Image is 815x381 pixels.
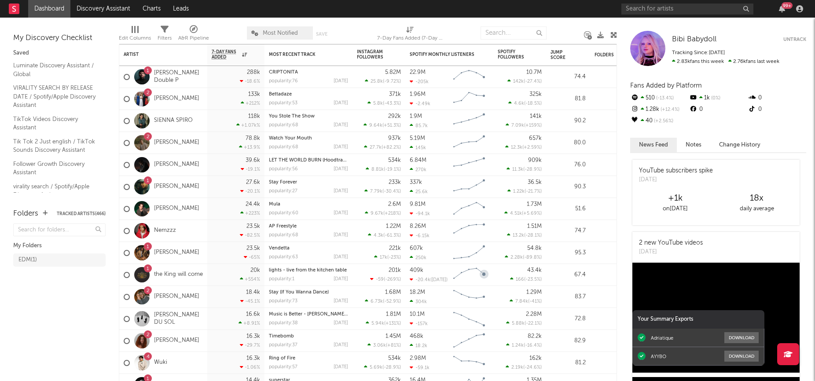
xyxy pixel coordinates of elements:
[240,232,260,238] div: -82.5 %
[724,332,759,343] button: Download
[410,101,430,106] div: -2.49k
[449,286,489,308] svg: Chart title
[374,254,401,260] div: ( )
[526,189,540,194] span: -21.7 %
[368,232,401,238] div: ( )
[366,166,401,172] div: ( )
[449,154,489,176] svg: Chart title
[672,59,724,64] span: 2.83k fans this week
[370,145,382,150] span: 27.7k
[410,277,448,282] div: -20.4k ( [DATE] )
[334,299,348,304] div: [DATE]
[388,136,401,141] div: 937k
[240,298,260,304] div: -45.1 %
[410,211,430,216] div: -94.1k
[13,114,97,132] a: TikTok Videos Discovery Assistant
[269,70,348,75] div: CRIPTONITA
[154,227,176,234] a: Nemzzz
[269,145,298,150] div: popularity: 68
[748,104,806,115] div: 0
[410,136,425,141] div: 5.19M
[689,104,747,115] div: 0
[410,299,427,304] div: 304k
[246,180,260,185] div: 27.6k
[526,70,542,75] div: 10.7M
[263,30,298,36] span: Most Notified
[449,176,489,198] svg: Chart title
[710,138,769,152] button: Change History
[269,290,329,295] a: Stay (If You Wanna Dance)
[528,180,542,185] div: 36.5k
[316,32,327,37] button: Save
[630,104,689,115] div: 1.28k
[639,248,703,256] div: [DATE]
[154,95,199,103] a: [PERSON_NAME]
[410,289,425,295] div: 18.2M
[388,114,401,119] div: 292k
[13,182,97,200] a: virality search / Spotify/Apple Discovery Assistant
[512,167,523,172] span: 11.3k
[241,166,260,172] div: -19.1 %
[635,204,716,214] div: on [DATE]
[388,201,401,207] div: 2.6M
[449,110,489,132] svg: Chart title
[13,83,97,110] a: VIRALITY SEARCH BY RELEASE DATE / Spotify/Apple Discovery Assistant
[383,145,400,150] span: +82.2 %
[334,189,348,194] div: [DATE]
[724,351,759,362] button: Download
[384,123,400,128] span: +51.3 %
[672,50,725,55] span: Tracking Since: [DATE]
[385,289,401,295] div: 1.68M
[13,61,97,79] a: Luminate Discovery Assistant / Global
[154,271,203,278] a: the King will come
[269,277,294,282] div: popularity: 1
[119,22,151,48] div: Edit Columns
[449,242,489,264] svg: Chart title
[524,255,540,260] span: -89.8 %
[334,277,348,282] div: [DATE]
[515,299,528,304] span: 7.84k
[380,255,387,260] span: 17k
[410,245,423,251] div: 607k
[269,211,298,216] div: popularity: 60
[410,255,426,260] div: 250k
[481,26,547,40] input: Search...
[410,189,428,194] div: 25.6k
[523,211,540,216] span: +5.69 %
[677,138,710,152] button: Notes
[386,223,401,229] div: 1.22M
[269,52,335,57] div: Most Recent Track
[236,122,260,128] div: +1.07k %
[514,101,524,106] span: 4.6k
[384,101,400,106] span: -43.3 %
[528,158,542,163] div: 909k
[57,212,106,216] button: Tracked Artists(466)
[551,116,586,126] div: 90.2
[154,139,199,147] a: [PERSON_NAME]
[240,210,260,216] div: +223 %
[621,4,753,15] input: Search for artists
[240,78,260,84] div: -18.6 %
[269,79,298,84] div: popularity: 76
[526,311,542,317] div: 2.28M
[370,189,382,194] span: 7.79k
[551,160,586,170] div: 76.0
[154,117,193,125] a: SIENNA SPIRO
[13,241,106,251] div: My Folders
[512,321,525,326] span: 5.88k
[510,255,523,260] span: 2.28k
[212,49,240,60] span: 7-Day Fans Added
[551,204,586,214] div: 51.6
[385,211,400,216] span: +218 %
[632,310,764,329] div: Your Summary Exports
[389,92,401,97] div: 371k
[250,267,260,273] div: 20k
[246,158,260,163] div: 39.6k
[178,33,209,44] div: A&R Pipeline
[269,180,348,185] div: Stay Forever
[529,92,542,97] div: 325k
[384,189,400,194] span: -30.4 %
[369,123,382,128] span: 9.64k
[410,267,423,273] div: 409k
[269,101,297,106] div: popularity: 53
